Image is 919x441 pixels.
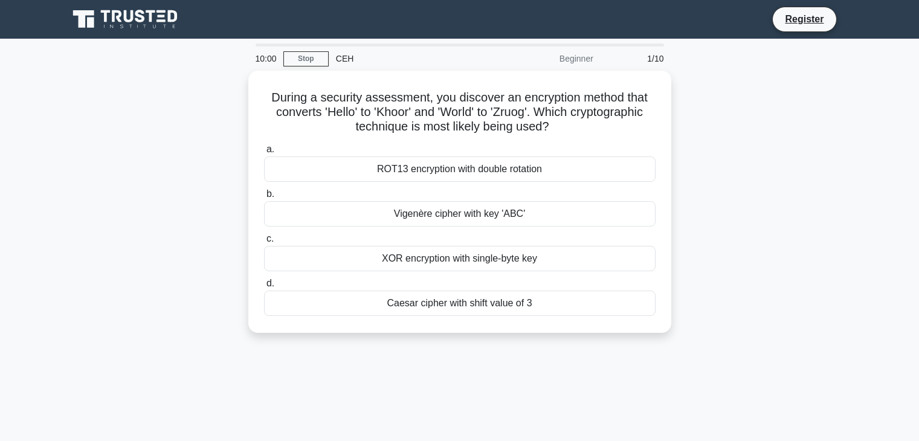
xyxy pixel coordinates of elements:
div: 1/10 [601,47,671,71]
a: Register [778,11,831,27]
div: Beginner [495,47,601,71]
span: b. [266,188,274,199]
h5: During a security assessment, you discover an encryption method that converts 'Hello' to 'Khoor' ... [263,90,657,135]
div: Caesar cipher with shift value of 3 [264,291,656,316]
a: Stop [283,51,329,66]
span: a. [266,144,274,154]
span: d. [266,278,274,288]
span: c. [266,233,274,243]
div: XOR encryption with single-byte key [264,246,656,271]
div: ROT13 encryption with double rotation [264,156,656,182]
div: Vigenère cipher with key 'ABC' [264,201,656,227]
div: 10:00 [248,47,283,71]
div: CEH [329,47,495,71]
